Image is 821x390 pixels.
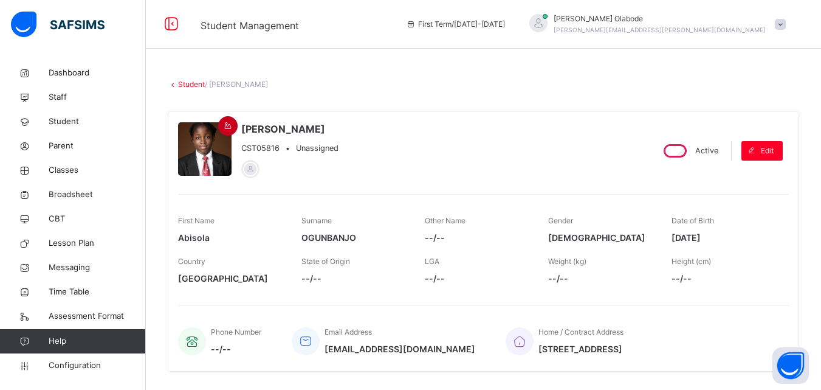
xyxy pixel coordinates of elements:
[49,310,146,322] span: Assessment Format
[49,286,146,298] span: Time Table
[241,122,338,136] span: [PERSON_NAME]
[49,262,146,274] span: Messaging
[49,116,146,128] span: Student
[672,216,714,225] span: Date of Birth
[49,360,145,372] span: Configuration
[49,237,146,249] span: Lesson Plan
[672,231,777,244] span: [DATE]
[178,272,283,285] span: [GEOGRAPHIC_DATA]
[538,327,623,336] span: Home / Contract Address
[241,142,280,154] span: CST05816
[548,257,586,266] span: Weight (kg)
[425,216,465,225] span: Other Name
[49,140,146,152] span: Parent
[49,213,146,225] span: CBT
[301,216,332,225] span: Surname
[178,257,205,266] span: Country
[49,164,146,176] span: Classes
[548,216,573,225] span: Gender
[211,327,261,336] span: Phone Number
[672,257,711,266] span: Height (cm)
[425,272,530,285] span: --/--
[772,347,809,384] button: Open asap
[538,343,623,355] span: [STREET_ADDRESS]
[301,231,407,244] span: OGUNBANJO
[178,216,215,225] span: First Name
[49,67,146,79] span: Dashboard
[325,327,372,336] span: Email Address
[49,335,145,347] span: Help
[301,272,407,285] span: --/--
[301,257,350,266] span: State of Origin
[49,189,146,201] span: Broadsheet
[425,257,439,266] span: LGA
[178,231,283,244] span: Abisola
[548,231,653,244] span: [DEMOGRAPHIC_DATA]
[695,146,718,155] span: Active
[325,343,475,355] span: [EMAIL_ADDRESS][DOMAIN_NAME]
[761,145,774,156] span: Edit
[296,144,338,153] span: Unassigned
[517,13,792,35] div: JohnOlabode
[178,80,205,89] a: Student
[425,231,530,244] span: --/--
[49,91,146,103] span: Staff
[406,19,505,30] span: session/term information
[201,19,299,32] span: Student Management
[11,12,105,37] img: safsims
[205,80,268,89] span: / [PERSON_NAME]
[554,26,766,33] span: [PERSON_NAME][EMAIL_ADDRESS][PERSON_NAME][DOMAIN_NAME]
[554,13,766,24] span: [PERSON_NAME] Olabode
[672,272,777,285] span: --/--
[548,272,653,285] span: --/--
[241,142,338,154] div: •
[211,343,261,355] span: --/--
